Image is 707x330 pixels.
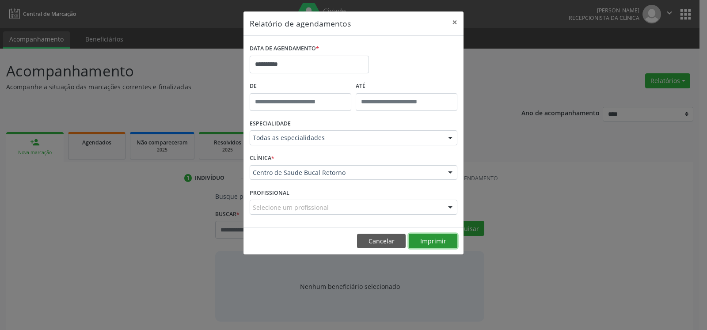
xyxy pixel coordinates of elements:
[250,80,351,93] label: De
[250,18,351,29] h5: Relatório de agendamentos
[253,203,329,212] span: Selecione um profissional
[357,234,406,249] button: Cancelar
[356,80,457,93] label: ATÉ
[253,133,439,142] span: Todas as especialidades
[253,168,439,177] span: Centro de Saude Bucal Retorno
[446,11,464,33] button: Close
[250,186,289,200] label: PROFISSIONAL
[409,234,457,249] button: Imprimir
[250,42,319,56] label: DATA DE AGENDAMENTO
[250,117,291,131] label: ESPECIALIDADE
[250,152,274,165] label: CLÍNICA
